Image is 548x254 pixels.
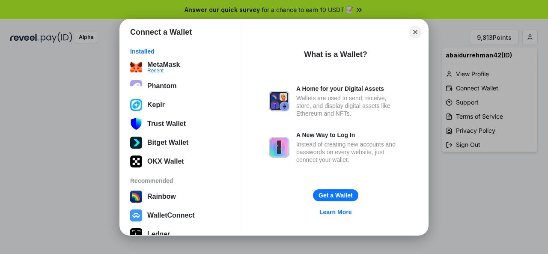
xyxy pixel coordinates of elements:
h1: Connect a Wallet [130,27,192,37]
img: svg+xml;base64,PHN2ZyB3aWR0aD0iMzUiIGhlaWdodD0iMzQiIHZpZXdCb3g9IjAgMCAzNSAzNCIgZmlsbD0ibm9uZSIgeG... [130,61,142,73]
img: we8TZxJI397XAAAAABJRU5ErkJggg== [130,99,142,111]
img: svg+xml;base64,PHN2ZyB3aWR0aD0iNTEyIiBoZWlnaHQ9IjUxMiIgdmlld0JveD0iMCAwIDUxMiA1MTIiIGZpbGw9Im5vbm... [130,137,142,149]
div: Keplr [147,101,165,109]
div: OKX Wallet [147,158,184,165]
img: svg+xml,%3Csvg%20xmlns%3D%22http%3A%2F%2Fwww.w3.org%2F2000%2Fsvg%22%20fill%3D%22none%22%20viewBox... [269,91,289,111]
div: Bitget Wallet [147,139,188,146]
div: A New Way to Log In [296,131,402,139]
div: Instead of creating new accounts and passwords on every website, just connect your wallet. [296,140,402,164]
button: Ledger [128,226,235,243]
div: Recent [147,68,180,73]
div: Trust Wallet [147,120,186,128]
button: Bitget Wallet [128,134,235,151]
div: Get a Wallet [319,191,353,199]
img: svg+xml,%3Csvg%20width%3D%22120%22%20height%3D%22120%22%20viewBox%3D%220%200%20120%20120%22%20fil... [130,191,142,203]
div: Installed [130,48,232,55]
div: MetaMask [147,60,180,68]
div: WalletConnect [147,212,195,219]
button: Rainbow [128,188,235,205]
img: epq2vO3P5aLWl15yRS7Q49p1fHTx2Sgh99jU3kfXv7cnPATIVQHAx5oQs66JWv3SWEjHOsb3kKgmE5WNBxBId7C8gm8wEgOvz... [130,80,142,92]
div: Ledger [147,230,170,238]
button: WalletConnect [128,207,235,224]
div: Rainbow [147,193,176,200]
img: svg+xml;base64,PHN2ZyB3aWR0aD0iNTgiIGhlaWdodD0iNjUiIHZpZXdCb3g9IjAgMCA1OCA2NSIgZmlsbD0ibm9uZSIgeG... [130,118,142,130]
button: Keplr [128,96,235,114]
div: What is a Wallet? [304,49,367,60]
div: Phantom [147,82,176,90]
img: svg+xml,%3Csvg%20xmlns%3D%22http%3A%2F%2Fwww.w3.org%2F2000%2Fsvg%22%20width%3D%2228%22%20height%3... [130,228,142,240]
button: OKX Wallet [128,153,235,170]
img: svg+xml,%3Csvg%20width%3D%2228%22%20height%3D%2228%22%20viewBox%3D%220%200%2028%2028%22%20fill%3D... [130,209,142,221]
div: Learn More [319,208,351,216]
button: Trust Wallet [128,115,235,132]
button: Close [409,26,421,38]
div: Wallets are used to send, receive, store, and display digital assets like Ethereum and NFTs. [296,94,402,117]
div: Recommended [130,177,232,185]
a: Learn More [314,206,357,218]
div: A Home for your Digital Assets [296,85,402,93]
button: MetaMaskRecent [128,59,235,76]
img: svg+xml,%3Csvg%20xmlns%3D%22http%3A%2F%2Fwww.w3.org%2F2000%2Fsvg%22%20fill%3D%22none%22%20viewBox... [269,137,289,158]
img: 5VZ71FV6L7PA3gg3tXrdQ+DgLhC+75Wq3no69P3MC0NFQpx2lL04Ql9gHK1bRDjsSBIvScBnDTk1WrlGIZBorIDEYJj+rhdgn... [130,155,142,167]
button: Phantom [128,78,235,95]
button: Get a Wallet [313,189,358,201]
